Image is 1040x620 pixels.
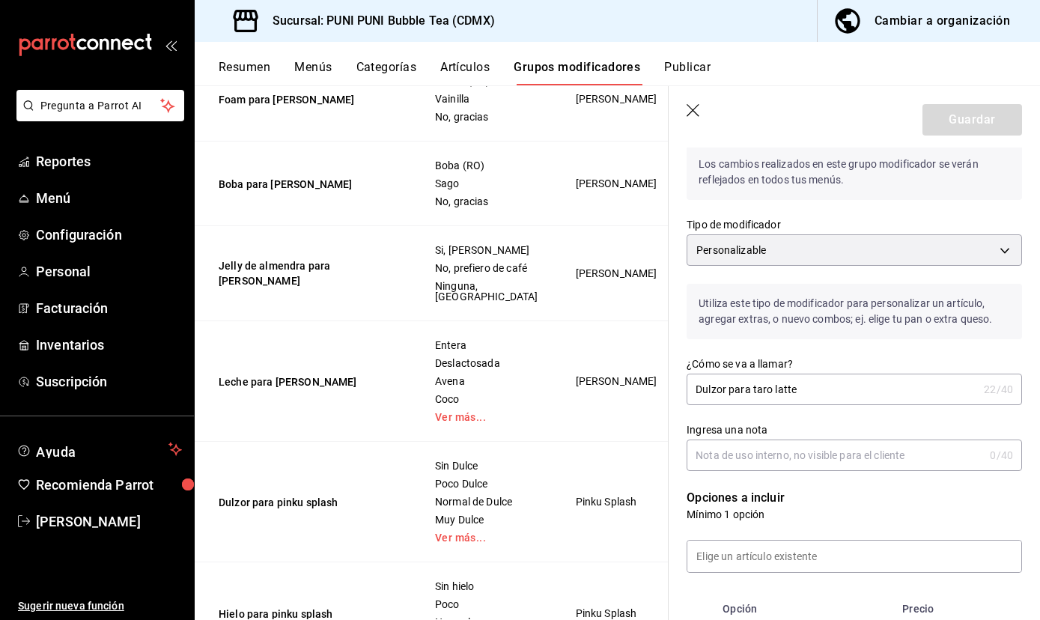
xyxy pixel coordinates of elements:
span: No, gracias [435,112,538,122]
span: Facturación [36,298,182,318]
button: open_drawer_menu [165,39,177,51]
button: Pregunta a Parrot AI [16,90,184,121]
div: 22 /40 [984,382,1013,397]
span: Poco Dulce [435,478,538,489]
span: Pregunta a Parrot AI [40,98,161,114]
span: Sin hielo [435,581,538,592]
span: Menú [36,188,182,208]
span: Personal [36,261,182,282]
div: Cambiar a organización [875,10,1010,31]
button: Leche para [PERSON_NAME] [219,374,398,389]
p: Los cambios realizados en este grupo modificador se verán reflejados en todos tus menús. [687,145,1022,200]
button: Resumen [219,60,270,85]
span: Avena [435,376,538,386]
div: 0 /40 [990,448,1013,463]
h3: Sucursal: PUNI PUNI Bubble Tea (CDMX) [261,12,495,30]
p: Opciones a incluir [687,489,1022,507]
p: Utiliza este tipo de modificador para personalizar un artículo, agregar extras, o nuevo combos; e... [687,284,1022,339]
a: Ver más... [435,532,538,543]
span: Entera [435,340,538,350]
input: Elige un artículo existente [687,541,1021,572]
span: Ayuda [36,440,162,458]
label: Ingresa una nota [687,425,1022,435]
span: Suscripción [36,371,182,392]
span: Pinku Splash [576,496,657,507]
label: Tipo de modificador [687,219,1022,230]
span: Queso (RO) [435,76,538,86]
a: Ver más... [435,412,538,422]
span: Reportes [36,151,182,171]
button: Menús [294,60,332,85]
p: Mínimo 1 opción [687,507,1022,522]
span: Si, [PERSON_NAME] [435,245,538,255]
span: Personalizable [696,243,766,258]
button: Jelly de almendra para [PERSON_NAME] [219,258,398,288]
button: Publicar [664,60,711,85]
span: [PERSON_NAME] [576,376,657,386]
span: No, prefiero de café [435,263,538,273]
span: Inventarios [36,335,182,355]
a: Pregunta a Parrot AI [10,109,184,124]
span: Boba (RO) [435,160,538,171]
button: Grupos modificadores [514,60,640,85]
span: Poco [435,599,538,610]
button: Dulzor para pinku splash [219,495,398,510]
span: Sugerir nueva función [18,598,182,614]
span: Muy Dulce [435,514,538,525]
span: Recomienda Parrot [36,475,182,495]
label: ¿Cómo se va a llamar? [687,359,1022,369]
button: Foam para [PERSON_NAME] [219,92,398,107]
span: Deslactosada [435,358,538,368]
button: Boba para [PERSON_NAME] [219,177,398,192]
span: [PERSON_NAME] [576,178,657,189]
span: Vainilla [435,94,538,104]
span: Sago [435,178,538,189]
span: Normal de Dulce [435,496,538,507]
span: Sin Dulce [435,461,538,471]
div: navigation tabs [219,60,1040,85]
span: [PERSON_NAME] [576,268,657,279]
span: Coco [435,394,538,404]
button: Categorías [356,60,417,85]
span: Pinku Splash [576,608,657,619]
button: Artículos [440,60,490,85]
span: Configuración [36,225,182,245]
span: [PERSON_NAME] [36,511,182,532]
span: Ninguna, [GEOGRAPHIC_DATA] [435,281,538,302]
span: No, gracias [435,196,538,207]
input: Nota de uso interno, no visible para el cliente [687,440,984,470]
span: [PERSON_NAME] [576,94,657,104]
